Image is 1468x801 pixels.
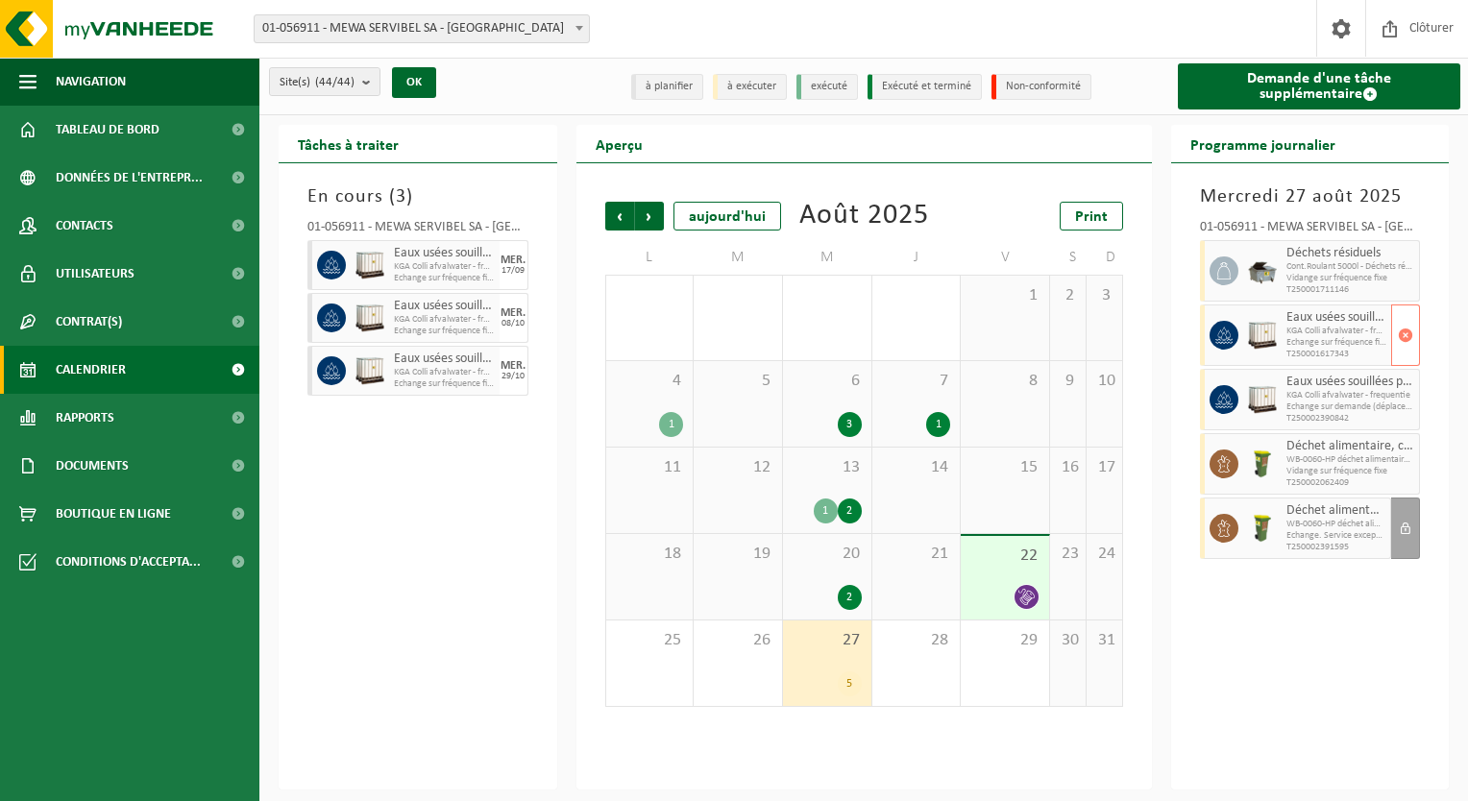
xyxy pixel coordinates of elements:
[355,251,384,279] img: PB-IC-1000-HPE-00-01
[1286,337,1387,349] span: Echange sur fréquence fixe (déplacement exclu)
[501,255,526,266] div: MER.
[882,371,951,392] span: 7
[394,378,495,390] span: Echange sur fréquence fixe (déplacement exclu)
[1286,310,1387,326] span: Eaux usées souillées par des produits dangereux
[279,125,418,162] h2: Tâches à traiter
[838,498,862,523] div: 2
[1060,285,1076,306] span: 2
[56,490,171,538] span: Boutique en ligne
[56,106,159,154] span: Tableau de bord
[1178,63,1461,109] a: Demande d'une tâche supplémentaire
[1286,542,1386,553] span: T250002391595
[868,74,982,100] li: Exécuté et terminé
[1200,221,1421,240] div: 01-056911 - MEWA SERVIBEL SA - [GEOGRAPHIC_DATA]
[1286,326,1387,337] span: KGA Colli afvalwater - frequentie
[1286,530,1386,542] span: Echange. Service exceptionnel - Usure
[1060,202,1123,231] a: Print
[970,371,1040,392] span: 8
[307,221,528,240] div: 01-056911 - MEWA SERVIBEL SA - [GEOGRAPHIC_DATA]
[882,457,951,478] span: 14
[838,585,862,610] div: 2
[799,202,929,231] div: Août 2025
[882,544,951,565] span: 21
[970,457,1040,478] span: 15
[355,303,384,332] img: PB-IC-1000-HPE-00-01
[502,266,525,276] div: 17/09
[56,250,135,298] span: Utilisateurs
[616,457,684,478] span: 11
[605,202,634,231] span: Précédent
[56,298,122,346] span: Contrat(s)
[796,74,858,100] li: exécuté
[882,630,951,651] span: 28
[307,182,528,211] h3: En cours ( )
[255,15,589,42] span: 01-056911 - MEWA SERVIBEL SA - PÉRONNES-LEZ-BINCHE
[793,371,862,392] span: 6
[392,67,436,98] button: OK
[56,346,126,394] span: Calendrier
[1286,349,1387,360] span: T250001617343
[1060,371,1076,392] span: 9
[616,544,684,565] span: 18
[970,285,1040,306] span: 1
[838,671,862,696] div: 5
[394,273,495,284] span: Echange sur fréquence fixe (déplacement exclu)
[56,538,201,586] span: Conditions d'accepta...
[631,74,703,100] li: à planifier
[56,442,129,490] span: Documents
[1286,261,1415,273] span: Cont.Roulant 5000l - Déchets résiduels
[991,74,1091,100] li: Non-conformité
[56,58,126,106] span: Navigation
[1096,371,1113,392] span: 10
[56,154,203,202] span: Données de l'entrepr...
[1050,240,1087,275] td: S
[1060,457,1076,478] span: 16
[1286,413,1415,425] span: T250002390842
[926,412,950,437] div: 1
[1286,375,1415,390] span: Eaux usées souillées par des produits dangereux
[394,367,495,378] span: KGA Colli afvalwater - frequentie
[1096,285,1113,306] span: 3
[814,498,838,523] div: 1
[1096,630,1113,651] span: 31
[616,630,684,651] span: 25
[1286,519,1386,530] span: WB-0060-HP déchet alimentaire, contenant des produits d'orig
[56,394,114,442] span: Rapports
[703,544,772,565] span: 19
[1248,385,1277,414] img: PB-IC-1000-HPE-00-01
[694,240,783,275] td: M
[394,352,495,367] span: Eaux usées souillées par des produits dangereux
[1286,246,1415,261] span: Déchets résiduels
[501,360,526,372] div: MER.
[793,544,862,565] span: 20
[1248,514,1277,543] img: WB-0060-HPE-GN-50
[394,261,495,273] span: KGA Colli afvalwater - frequentie
[576,125,662,162] h2: Aperçu
[703,457,772,478] span: 12
[1075,209,1108,225] span: Print
[1096,457,1113,478] span: 17
[1248,256,1277,285] img: WB-5000-GAL-GY-01
[394,314,495,326] span: KGA Colli afvalwater - frequentie
[1087,240,1123,275] td: D
[501,307,526,319] div: MER.
[280,68,355,97] span: Site(s)
[269,67,380,96] button: Site(s)(44/44)
[1286,273,1415,284] span: Vidange sur fréquence fixe
[970,630,1040,651] span: 29
[394,326,495,337] span: Echange sur fréquence fixe (déplacement exclu)
[315,76,355,88] count: (44/44)
[703,630,772,651] span: 26
[394,246,495,261] span: Eaux usées souillées par des produits dangereux
[355,356,384,385] img: PB-IC-1000-HPE-00-01
[1200,182,1421,211] h3: Mercredi 27 août 2025
[502,372,525,381] div: 29/10
[394,299,495,314] span: Eaux usées souillées par des produits dangereux
[1286,466,1415,477] span: Vidange sur fréquence fixe
[783,240,872,275] td: M
[1286,401,1415,413] span: Echange sur demande (déplacement exclu)
[1248,321,1277,350] img: PB-IC-1000-HPE-00-01
[673,202,781,231] div: aujourd'hui
[635,202,664,231] span: Suivant
[970,546,1040,567] span: 22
